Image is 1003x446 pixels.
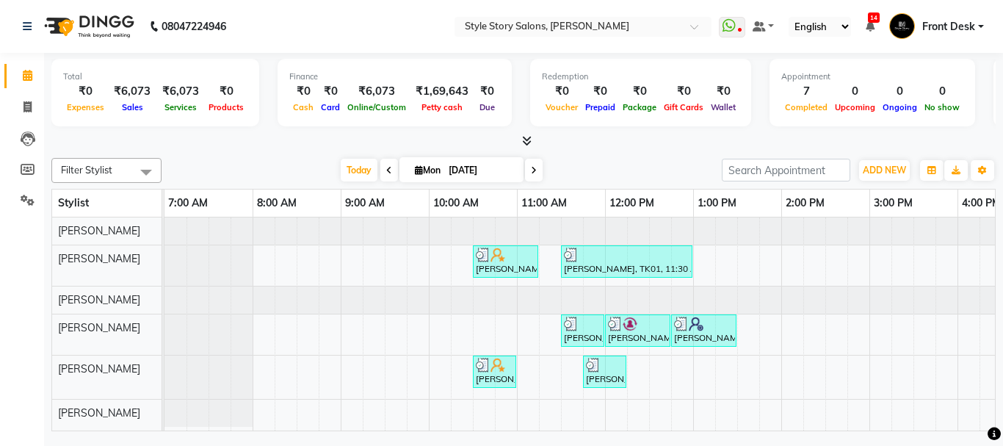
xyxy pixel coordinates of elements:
[37,6,138,47] img: logo
[289,83,317,100] div: ₹0
[474,358,515,386] div: [PERSON_NAME], TK02, 10:30 AM-11:00 AM, Shampoo And Conditioning [DEMOGRAPHIC_DATA]
[317,83,344,100] div: ₹0
[156,83,205,100] div: ₹6,073
[582,83,619,100] div: ₹0
[58,293,140,306] span: [PERSON_NAME]
[476,102,499,112] span: Due
[430,193,482,214] a: 10:00 AM
[660,102,707,112] span: Gift Cards
[922,19,975,35] span: Front Desk
[606,317,669,345] div: [PERSON_NAME] Umbade, TK03, 12:00 PM-12:45 PM, Hair Cut - Master - [DEMOGRAPHIC_DATA],[PERSON_NAM...
[118,102,147,112] span: Sales
[707,102,739,112] span: Wallet
[58,406,140,420] span: [PERSON_NAME]
[863,165,906,176] span: ADD NEW
[868,12,880,23] span: 14
[921,102,963,112] span: No show
[831,83,879,100] div: 0
[879,102,921,112] span: Ongoing
[411,165,444,176] span: Mon
[542,71,739,83] div: Redemption
[444,159,518,181] input: 2025-09-01
[542,102,582,112] span: Voucher
[562,248,691,276] div: [PERSON_NAME], TK01, 11:30 AM-01:00 PM, Touchup Amoniea Free-[DEMOGRAPHIC_DATA] (₹1400)
[859,160,910,181] button: ADD NEW
[58,196,89,209] span: Stylist
[58,362,140,375] span: [PERSON_NAME]
[584,358,625,386] div: [PERSON_NAME], TK04, 11:45 AM-12:15 PM, Honey Wax Full Arms,Honey Wax Under Arms (₹250)
[707,83,739,100] div: ₹0
[108,83,156,100] div: ₹6,073
[410,83,474,100] div: ₹1,69,643
[694,193,740,214] a: 1:00 PM
[474,83,500,100] div: ₹0
[866,20,875,33] a: 14
[562,317,603,345] div: [PERSON_NAME], TK01, 11:30 AM-12:00 PM, Blow Dry Regular
[253,193,300,214] a: 8:00 AM
[781,71,963,83] div: Appointment
[542,83,582,100] div: ₹0
[58,321,140,334] span: [PERSON_NAME]
[205,83,247,100] div: ₹0
[164,193,211,214] a: 7:00 AM
[673,317,735,345] div: [PERSON_NAME], TK05, 12:45 PM-01:30 PM, Hair Cut - Master - [DEMOGRAPHIC_DATA]
[344,83,410,100] div: ₹6,073
[831,102,879,112] span: Upcoming
[317,102,344,112] span: Card
[344,102,410,112] span: Online/Custom
[61,164,112,176] span: Filter Stylist
[341,193,388,214] a: 9:00 AM
[341,159,377,181] span: Today
[921,83,963,100] div: 0
[58,224,140,237] span: [PERSON_NAME]
[162,6,226,47] b: 08047224946
[518,193,571,214] a: 11:00 AM
[781,83,831,100] div: 7
[781,102,831,112] span: Completed
[582,102,619,112] span: Prepaid
[870,193,916,214] a: 3:00 PM
[879,83,921,100] div: 0
[619,102,660,112] span: Package
[289,102,317,112] span: Cash
[63,83,108,100] div: ₹0
[289,71,500,83] div: Finance
[63,71,247,83] div: Total
[660,83,707,100] div: ₹0
[205,102,247,112] span: Products
[58,252,140,265] span: [PERSON_NAME]
[418,102,466,112] span: Petty cash
[606,193,658,214] a: 12:00 PM
[619,83,660,100] div: ₹0
[161,102,200,112] span: Services
[474,248,537,276] div: [PERSON_NAME], TK02, 10:30 AM-11:15 AM, Head Massage [DEMOGRAPHIC_DATA] With Shampoo (₹700)
[722,159,850,181] input: Search Appointment
[889,13,915,39] img: Front Desk
[782,193,828,214] a: 2:00 PM
[63,102,108,112] span: Expenses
